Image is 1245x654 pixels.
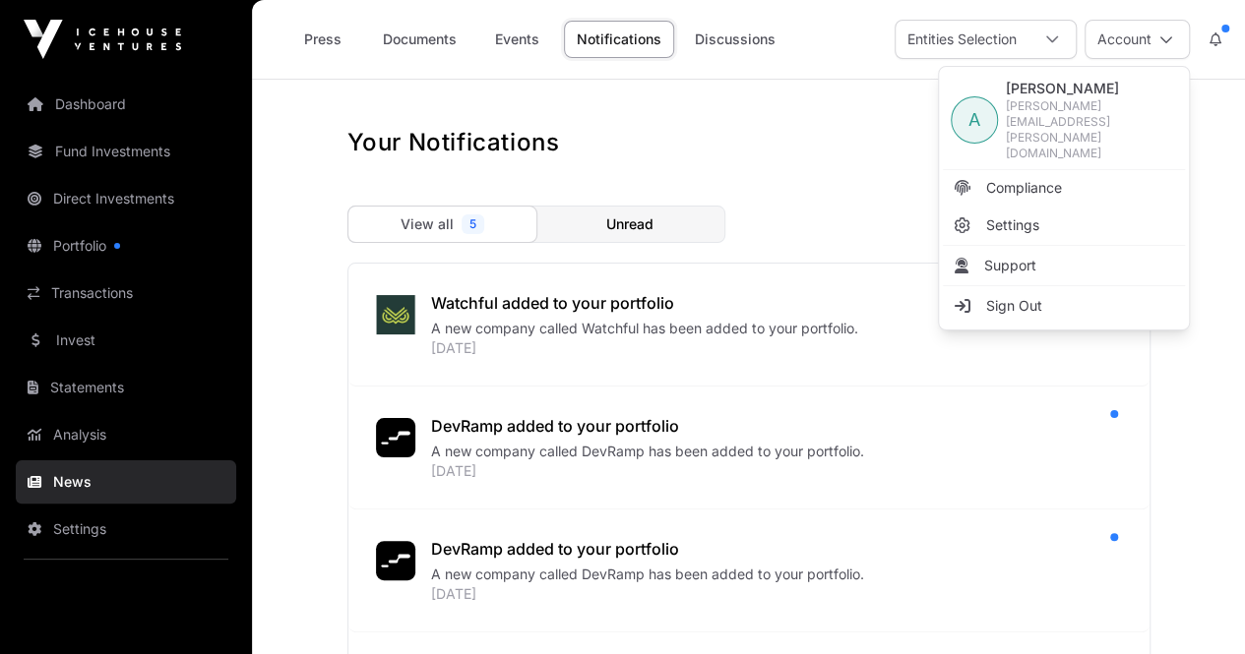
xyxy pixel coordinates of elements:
[431,414,1114,438] div: DevRamp added to your portfolio
[16,319,236,362] a: Invest
[431,584,1114,604] div: [DATE]
[986,178,1062,198] span: Compliance
[943,288,1185,324] li: Sign Out
[16,83,236,126] a: Dashboard
[1006,79,1177,98] span: [PERSON_NAME]
[16,366,236,409] a: Statements
[376,541,415,580] img: SVGs_DevRamp.svg
[376,295,415,334] img: watchful_ai_logo.jpeg
[682,21,788,58] a: Discussions
[986,296,1042,316] span: Sign Out
[431,319,1114,338] div: A new company called Watchful has been added to your portfolio.
[16,460,236,504] a: News
[1006,98,1177,161] span: [PERSON_NAME][EMAIL_ADDRESS][PERSON_NAME][DOMAIN_NAME]
[431,565,1114,584] div: A new company called DevRamp has been added to your portfolio.
[431,338,1114,358] div: [DATE]
[943,170,1185,206] a: Compliance
[984,256,1036,275] span: Support
[431,537,1114,561] div: DevRamp added to your portfolio
[1085,20,1190,59] button: Account
[477,21,556,58] a: Events
[348,264,1150,386] a: Watchful added to your portfolioA new company called Watchful has been added to your portfolio.[D...
[1147,560,1245,654] iframe: Chat Widget
[16,224,236,268] a: Portfolio
[348,386,1150,509] a: DevRamp added to your portfolioA new company called DevRamp has been added to your portfolio.[DATE]
[24,20,181,59] img: Icehouse Ventures Logo
[431,461,1114,481] div: [DATE]
[376,418,415,457] img: SVGs_DevRamp.svg
[943,248,1185,283] li: Support
[943,208,1185,243] a: Settings
[431,291,1114,315] div: Watchful added to your portfolio
[16,177,236,220] a: Direct Investments
[986,215,1039,235] span: Settings
[968,106,980,134] span: A
[370,21,469,58] a: Documents
[347,127,560,158] h1: Your Notifications
[16,130,236,173] a: Fund Investments
[283,21,362,58] a: Press
[431,442,1114,461] div: A new company called DevRamp has been added to your portfolio.
[348,509,1150,632] a: DevRamp added to your portfolioA new company called DevRamp has been added to your portfolio.[DATE]
[606,214,654,234] span: Unread
[896,21,1028,58] div: Entities Selection
[564,21,674,58] a: Notifications
[16,271,236,315] a: Transactions
[16,507,236,551] a: Settings
[16,413,236,456] a: Analysis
